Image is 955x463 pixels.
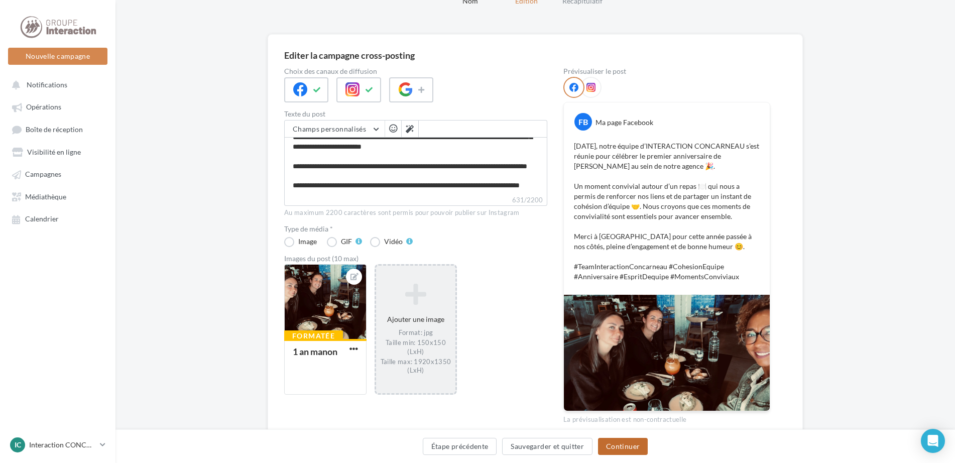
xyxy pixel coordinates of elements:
p: Interaction CONCARNEAU [29,440,96,450]
a: Campagnes [6,165,109,183]
div: La prévisualisation est non-contractuelle [563,411,770,424]
a: Médiathèque [6,187,109,205]
div: Au maximum 2200 caractères sont permis pour pouvoir publier sur Instagram [284,208,547,217]
button: Étape précédente [423,438,497,455]
span: Opérations [26,103,61,111]
div: Editer la campagne cross-posting [284,51,415,60]
div: Ma page Facebook [595,118,653,128]
div: GIF [341,238,352,245]
span: Campagnes [25,170,61,179]
a: Visibilité en ligne [6,143,109,161]
span: IC [15,440,21,450]
div: Images du post (10 max) [284,255,547,262]
label: Texte du post [284,110,547,118]
div: Open Intercom Messenger [921,429,945,453]
div: Formatée [284,330,343,341]
p: [DATE], notre équipe d’INTERACTION CONCARNEAU s’est réunie pour célébrer le premier anniversaire ... [574,141,760,282]
div: 1 an manon [293,346,337,357]
a: Calendrier [6,209,109,227]
span: Champs personnalisés [293,125,366,133]
span: Calendrier [25,215,59,223]
a: Opérations [6,97,109,115]
button: Nouvelle campagne [8,48,107,65]
div: FB [574,113,592,131]
a: IC Interaction CONCARNEAU [8,435,107,454]
label: Choix des canaux de diffusion [284,68,547,75]
a: Boîte de réception [6,120,109,139]
label: Type de média * [284,225,547,233]
button: Continuer [598,438,648,455]
div: Prévisualiser le post [563,68,770,75]
span: Médiathèque [25,192,66,201]
span: Notifications [27,80,67,89]
button: Champs personnalisés [285,121,385,138]
button: Notifications [6,75,105,93]
div: Image [298,238,317,245]
label: 631/2200 [284,195,547,206]
button: Sauvegarder et quitter [502,438,592,455]
span: Visibilité en ligne [27,148,81,156]
div: Vidéo [384,238,403,245]
span: Boîte de réception [26,125,83,134]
